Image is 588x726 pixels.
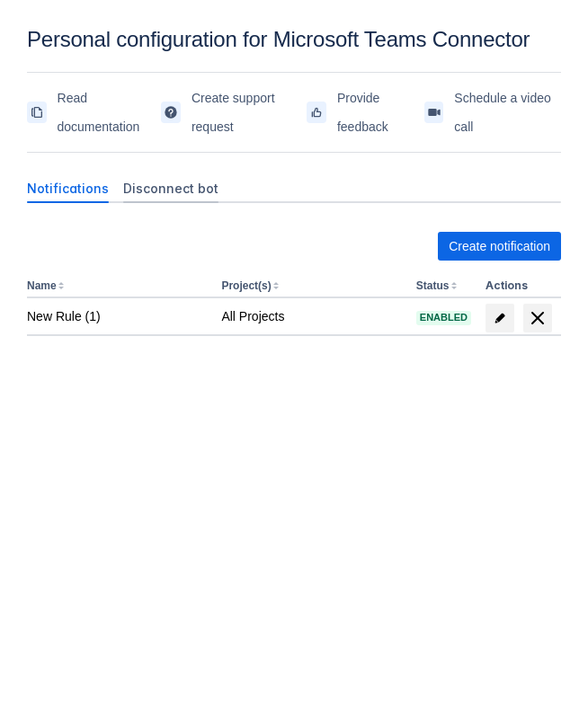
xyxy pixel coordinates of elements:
[161,84,307,141] a: Create support request
[164,105,178,120] span: support
[438,232,561,261] button: Create notification
[337,84,424,141] span: Provide feedback
[221,279,271,292] button: Project(s)
[58,84,162,141] span: Read documentation
[454,84,561,141] span: Schedule a video call
[527,307,548,329] span: delete
[27,84,161,141] a: Read documentation
[449,232,550,261] span: Create notification
[416,279,450,292] button: Status
[27,279,57,292] button: Name
[30,105,44,120] span: documentation
[27,307,207,325] div: New Rule (1)
[27,180,109,198] span: Notifications
[307,84,423,141] a: Provide feedback
[478,275,561,298] th: Actions
[427,105,441,120] span: videoCall
[192,84,307,141] span: Create support request
[309,105,324,120] span: feedback
[416,313,471,323] span: Enabled
[424,84,561,141] a: Schedule a video call
[123,180,218,198] span: Disconnect bot
[493,311,507,325] span: edit
[27,27,561,52] div: Personal configuration for Microsoft Teams Connector
[221,307,401,325] div: All Projects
